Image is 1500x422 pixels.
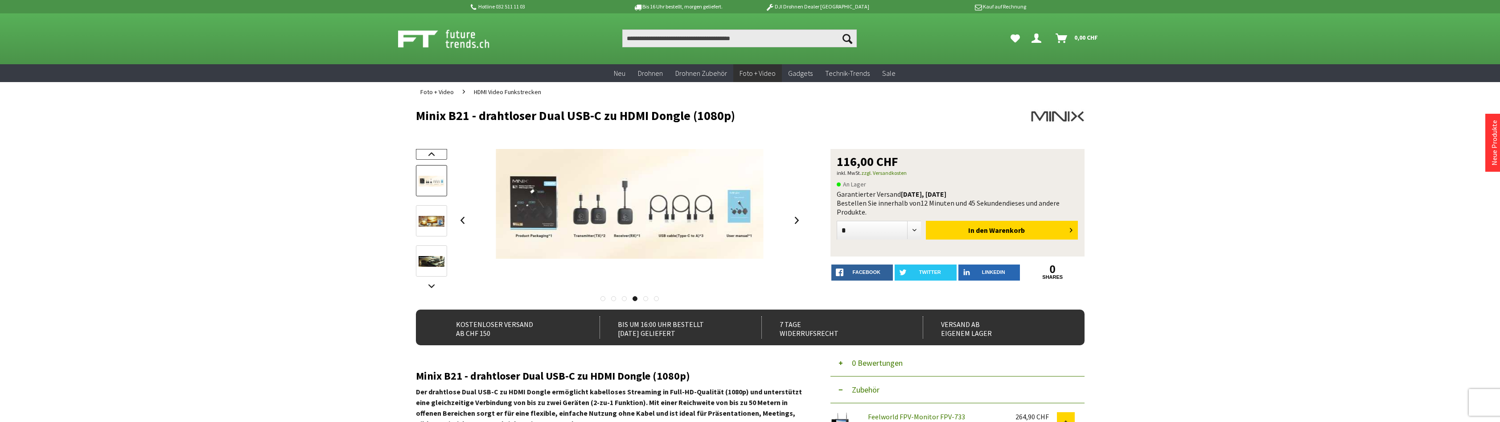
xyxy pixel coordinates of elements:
[989,226,1025,235] span: Warenkorb
[923,316,1065,339] div: Versand ab eigenem Lager
[1006,29,1024,47] a: Meine Favoriten
[420,88,454,96] span: Foto + Video
[1490,120,1499,165] a: Neue Produkte
[837,179,866,190] span: An Lager
[921,199,1006,207] span: 12 Minuten und 45 Sekunden
[919,269,941,275] span: twitter
[788,69,813,78] span: Gadgets
[761,316,904,339] div: 7 Tage Widerrufsrecht
[830,376,1085,403] button: Zubehör
[882,69,896,78] span: Sale
[1074,30,1098,45] span: 0,00 CHF
[831,265,893,281] a: facebook
[853,269,880,275] span: facebook
[1015,412,1057,421] div: 264,90 CHF
[1052,29,1102,47] a: Warenkorb
[675,69,727,78] span: Drohnen Zubehör
[416,82,458,102] a: Foto + Video
[608,64,632,83] a: Neu
[901,190,946,199] b: [DATE], [DATE]
[1031,109,1085,124] img: Minix
[469,82,546,102] a: HDMI Video Funkstrecken
[926,221,1078,240] button: In den Warenkorb
[748,1,887,12] p: DJI Drohnen Dealer [GEOGRAPHIC_DATA]
[632,64,669,83] a: Drohnen
[416,370,804,382] h2: Minix B21 - drahtloser Dual USB-C zu HDMI Dongle (1080p)
[600,316,742,339] div: Bis um 16:00 Uhr bestellt [DATE] geliefert
[622,29,857,47] input: Produkt, Marke, Kategorie, EAN, Artikelnummer…
[895,265,957,281] a: twitter
[837,168,1078,178] p: inkl. MwSt.
[669,64,733,83] a: Drohnen Zubehör
[608,1,748,12] p: Bis 16 Uhr bestellt, morgen geliefert.
[1022,274,1084,280] a: shares
[861,170,907,176] a: zzgl. Versandkosten
[614,69,625,78] span: Neu
[638,69,663,78] span: Drohnen
[469,1,608,12] p: Hotline 032 511 11 03
[733,64,782,83] a: Foto + Video
[1028,29,1048,47] a: Dein Konto
[837,155,898,168] span: 116,00 CHF
[958,265,1020,281] a: LinkedIn
[1022,265,1084,274] a: 0
[887,1,1026,12] p: Kauf auf Rechnung
[837,190,1078,216] div: Garantierter Versand Bestellen Sie innerhalb von dieses und andere Produkte.
[416,109,951,122] h1: Minix B21 - drahtloser Dual USB-C zu HDMI Dongle (1080p)
[782,64,819,83] a: Gadgets
[438,316,580,339] div: Kostenloser Versand ab CHF 150
[474,88,541,96] span: HDMI Video Funkstrecken
[740,69,776,78] span: Foto + Video
[398,28,509,50] img: Shop Futuretrends - zur Startseite wechseln
[968,226,988,235] span: In den
[838,29,857,47] button: Suchen
[876,64,902,83] a: Sale
[830,350,1085,376] button: 0 Bewertungen
[868,412,965,421] a: Feelworld FPV-Monitor FPV-733
[825,69,870,78] span: Technik-Trends
[982,269,1005,275] span: LinkedIn
[819,64,876,83] a: Technik-Trends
